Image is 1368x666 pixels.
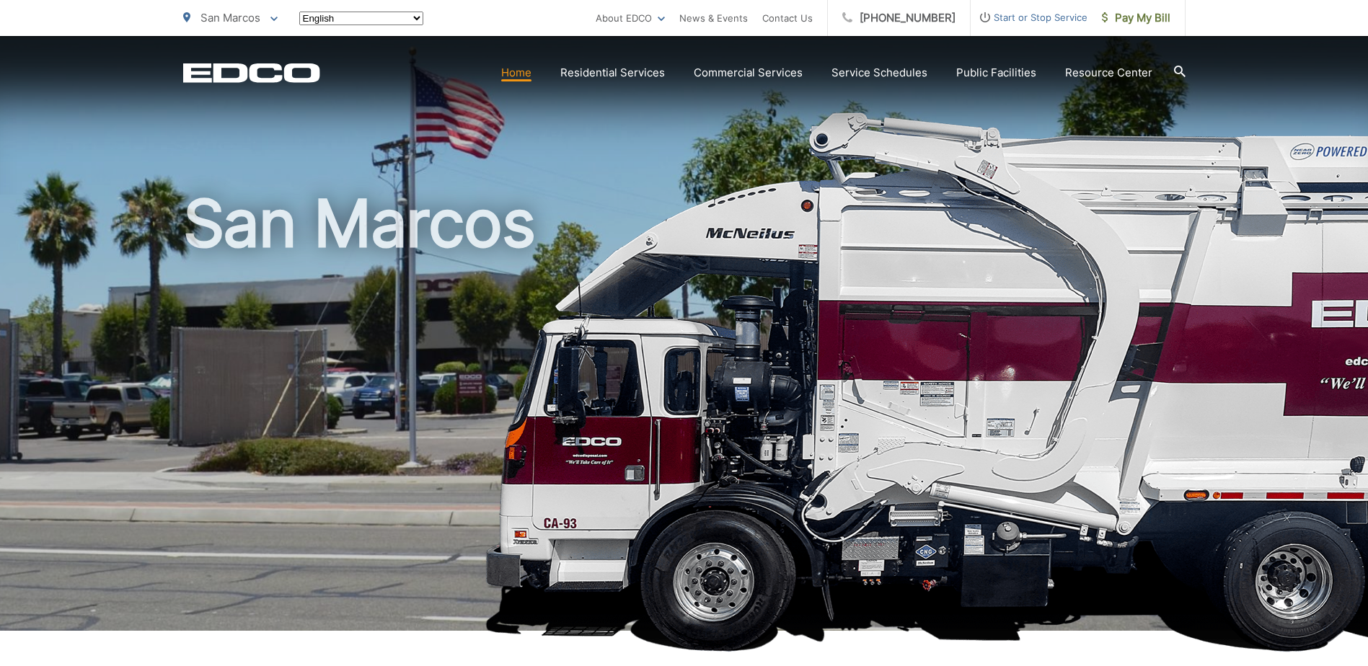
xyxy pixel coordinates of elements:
a: Service Schedules [831,64,927,81]
select: Select a language [299,12,423,25]
a: About EDCO [596,9,665,27]
a: News & Events [679,9,748,27]
a: Commercial Services [694,64,803,81]
a: Residential Services [560,64,665,81]
h1: San Marcos [183,187,1186,644]
span: Pay My Bill [1102,9,1170,27]
span: San Marcos [200,11,260,25]
a: Resource Center [1065,64,1152,81]
a: Contact Us [762,9,813,27]
a: Home [501,64,531,81]
a: EDCD logo. Return to the homepage. [183,63,320,83]
a: Public Facilities [956,64,1036,81]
